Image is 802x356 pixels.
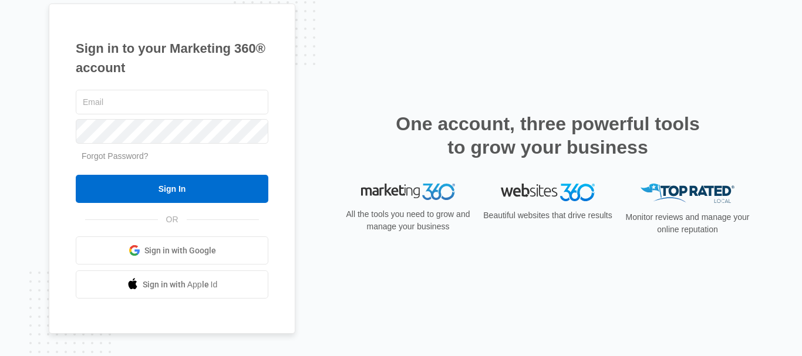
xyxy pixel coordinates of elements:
[144,245,216,257] span: Sign in with Google
[143,279,218,291] span: Sign in with Apple Id
[76,270,268,299] a: Sign in with Apple Id
[641,184,734,203] img: Top Rated Local
[361,184,455,200] img: Marketing 360
[392,112,703,159] h2: One account, three powerful tools to grow your business
[76,39,268,77] h1: Sign in to your Marketing 360® account
[76,90,268,114] input: Email
[76,175,268,203] input: Sign In
[482,209,614,222] p: Beautiful websites that drive results
[82,151,149,161] a: Forgot Password?
[622,211,753,236] p: Monitor reviews and manage your online reputation
[76,236,268,265] a: Sign in with Google
[158,213,187,226] span: OR
[501,184,595,201] img: Websites 360
[342,208,474,233] p: All the tools you need to grow and manage your business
